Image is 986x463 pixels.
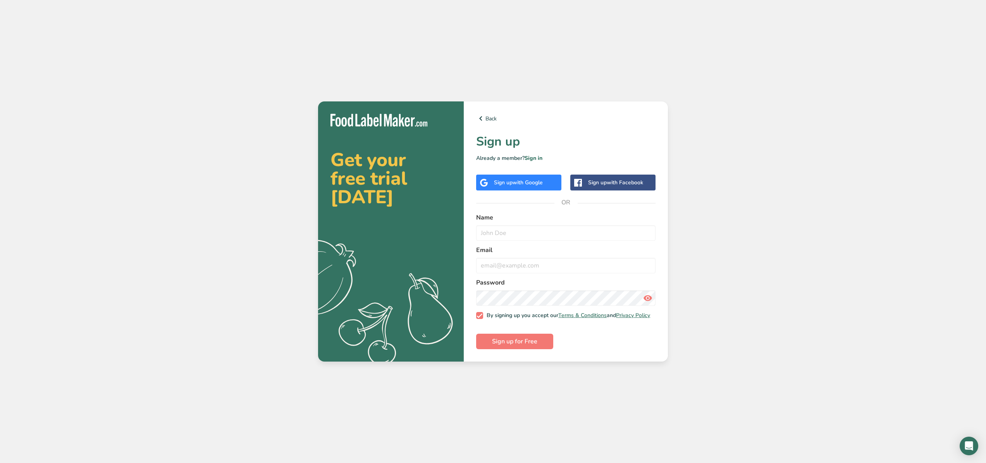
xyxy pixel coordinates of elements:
button: Sign up for Free [476,334,553,349]
label: Email [476,245,656,255]
label: Password [476,278,656,287]
label: Name [476,213,656,222]
a: Terms & Conditions [558,312,607,319]
a: Sign in [525,154,542,162]
div: Open Intercom Messenger [960,437,978,455]
div: Sign up [588,178,643,187]
a: Back [476,114,656,123]
span: OR [554,191,578,214]
input: John Doe [476,225,656,241]
p: Already a member? [476,154,656,162]
span: with Google [513,179,543,186]
a: Privacy Policy [616,312,650,319]
span: with Facebook [607,179,643,186]
input: email@example.com [476,258,656,273]
span: By signing up you accept our and [483,312,650,319]
h1: Sign up [476,132,656,151]
div: Sign up [494,178,543,187]
span: Sign up for Free [492,337,537,346]
h2: Get your free trial [DATE] [330,151,451,206]
img: Food Label Maker [330,114,427,127]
